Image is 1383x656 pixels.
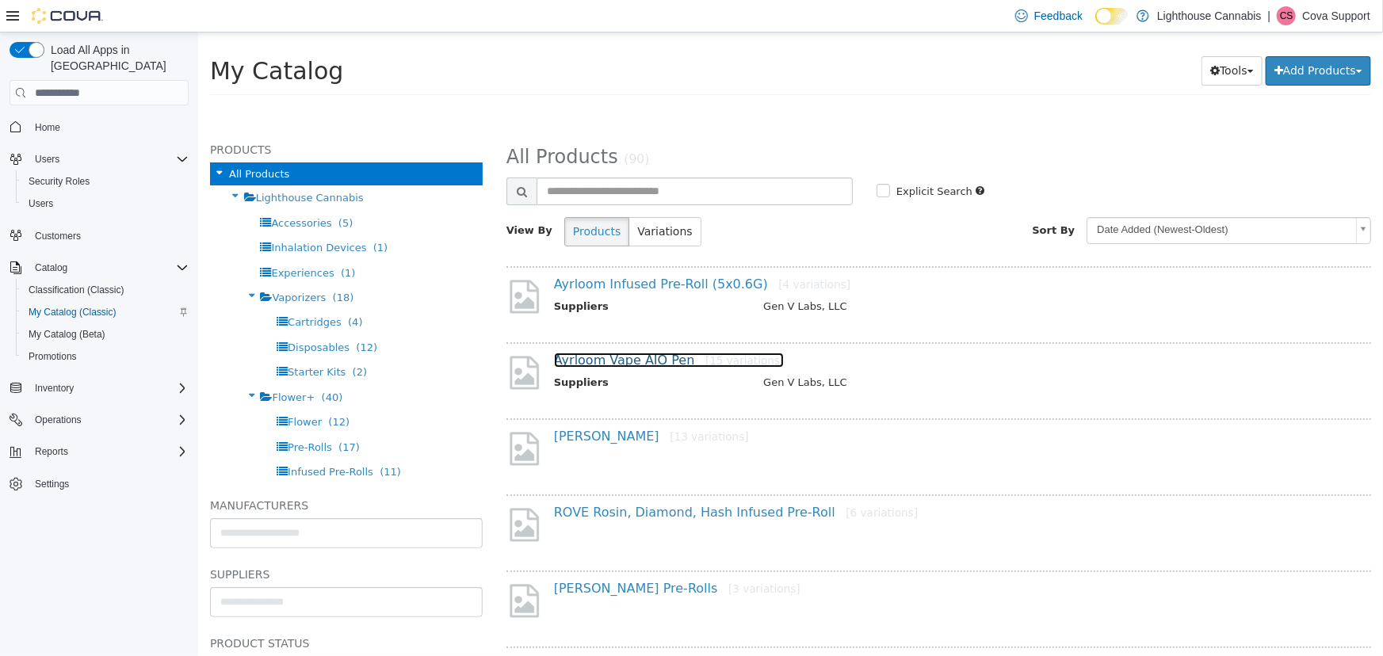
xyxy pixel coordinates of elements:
[356,320,586,335] a: Ayrloom Vape AIO Pen[15 variations]
[356,342,553,362] th: Suppliers
[35,414,82,426] span: Operations
[29,118,67,137] a: Home
[90,409,134,421] span: Pre-Rolls
[22,347,83,366] a: Promotions
[22,347,189,366] span: Promotions
[3,148,195,170] button: Users
[10,109,189,536] nav: Complex example
[155,334,169,345] span: (2)
[12,108,285,127] h5: Products
[1280,6,1293,25] span: CS
[22,172,96,191] a: Security Roles
[16,279,195,301] button: Classification (Classic)
[35,261,67,274] span: Catalog
[150,284,164,296] span: (4)
[175,209,189,221] span: (1)
[29,328,105,341] span: My Catalog (Beta)
[308,549,344,588] img: missing-image.png
[356,548,602,563] a: [PERSON_NAME] Pre-Rolls[3 variations]
[74,259,128,271] span: Vaporizers
[90,334,147,345] span: Starter Kits
[694,151,774,167] label: Explicit Search
[1068,24,1173,53] button: Add Products
[181,433,203,445] span: (11)
[22,303,189,322] span: My Catalog (Classic)
[29,475,75,494] a: Settings
[1095,8,1129,25] input: Dark Mode
[308,192,354,204] span: View By
[648,474,720,486] small: [6 variations]
[29,306,117,318] span: My Catalog (Classic)
[29,150,66,169] button: Users
[1003,24,1064,53] button: Tools
[1302,6,1370,25] p: Cova Support
[29,379,189,398] span: Inventory
[22,325,112,344] a: My Catalog (Beta)
[16,301,195,323] button: My Catalog (Classic)
[12,463,285,482] h5: Manufacturers
[29,442,189,461] span: Reports
[90,433,175,445] span: Infused Pre-Rolls
[29,410,88,429] button: Operations
[29,197,53,210] span: Users
[74,359,117,371] span: Flower+
[3,409,195,431] button: Operations
[73,209,168,221] span: Inhalation Devices
[35,478,69,490] span: Settings
[553,342,1146,362] td: Gen V Labs, LLC
[22,280,131,299] a: Classification (Classic)
[90,383,124,395] span: Flower
[29,258,189,277] span: Catalog
[140,185,155,196] span: (5)
[889,185,1152,210] span: Date Added (Newest-Oldest)
[44,42,189,74] span: Load All Apps in [GEOGRAPHIC_DATA]
[35,230,81,242] span: Customers
[472,398,550,410] small: [13 variations]
[356,244,652,259] a: Ayrloom Infused Pre-Roll (5x0.6G)[4 variations]
[29,116,189,136] span: Home
[22,194,189,213] span: Users
[29,284,124,296] span: Classification (Classic)
[140,409,162,421] span: (17)
[32,8,103,24] img: Cova
[16,193,195,215] button: Users
[124,359,145,371] span: (40)
[834,192,877,204] span: Sort By
[12,25,145,52] span: My Catalog
[29,410,189,429] span: Operations
[29,474,189,494] span: Settings
[90,284,143,296] span: Cartridges
[430,185,502,214] button: Variations
[22,325,189,344] span: My Catalog (Beta)
[73,235,136,246] span: Experiences
[143,235,157,246] span: (1)
[3,441,195,463] button: Reports
[16,170,195,193] button: Security Roles
[3,472,195,495] button: Settings
[1034,8,1083,24] span: Feedback
[29,379,80,398] button: Inventory
[308,397,344,436] img: missing-image.png
[29,227,87,246] a: Customers
[130,383,151,395] span: (12)
[356,472,720,487] a: ROVE Rosin, Diamond, Hash Infused Pre-Roll[6 variations]
[29,150,189,169] span: Users
[29,175,90,188] span: Security Roles
[29,258,74,277] button: Catalog
[22,194,59,213] a: Users
[308,321,344,360] img: missing-image.png
[16,323,195,345] button: My Catalog (Beta)
[888,185,1173,212] a: Date Added (Newest-Oldest)
[16,345,195,368] button: Promotions
[135,259,156,271] span: (18)
[22,303,123,322] a: My Catalog (Classic)
[35,121,60,134] span: Home
[356,266,553,286] th: Suppliers
[553,266,1146,286] td: Gen V Labs, LLC
[366,185,431,214] button: Products
[308,245,344,284] img: missing-image.png
[35,445,68,458] span: Reports
[22,280,189,299] span: Classification (Classic)
[58,159,166,171] span: Lighthouse Cannabis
